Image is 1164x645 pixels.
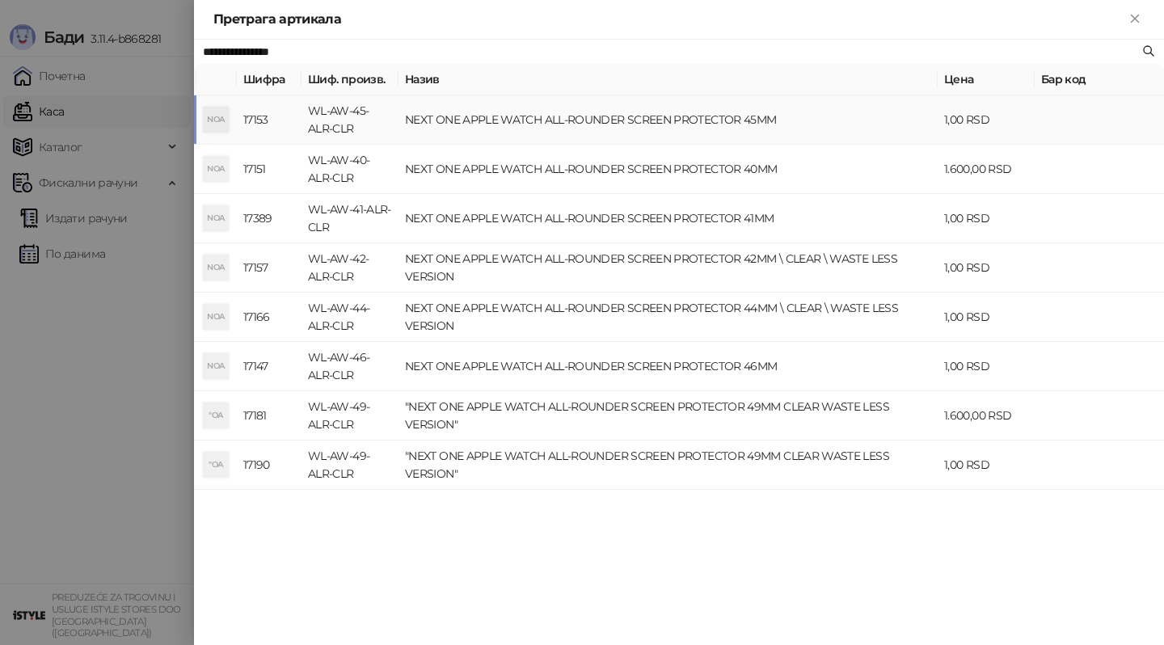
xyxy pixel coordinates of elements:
[399,95,938,145] td: NEXT ONE APPLE WATCH ALL-ROUNDER SCREEN PROTECTOR 45MM
[203,353,229,379] div: NOA
[237,293,302,342] td: 17166
[938,342,1035,391] td: 1,00 RSD
[203,452,229,478] div: "OA
[399,243,938,293] td: NEXT ONE APPLE WATCH ALL-ROUNDER SCREEN PROTECTOR 42MM \ CLEAR \ WASTE LESS VERSION
[302,95,399,145] td: WL-AW-45-ALR-CLR
[399,342,938,391] td: NEXT ONE APPLE WATCH ALL-ROUNDER SCREEN PROTECTOR 46MM
[237,342,302,391] td: 17147
[203,156,229,182] div: NOA
[938,64,1035,95] th: Цена
[938,243,1035,293] td: 1,00 RSD
[203,205,229,231] div: NOA
[302,194,399,243] td: WL-AW-41-ALR-CLR
[203,107,229,133] div: NOA
[237,243,302,293] td: 17157
[399,441,938,490] td: "NEXT ONE APPLE WATCH ALL-ROUNDER SCREEN PROTECTOR 49MM CLEAR WASTE LESS VERSION"
[302,293,399,342] td: WL-AW-44-ALR-CLR
[302,145,399,194] td: WL-AW-40-ALR-CLR
[1125,10,1145,29] button: Close
[399,194,938,243] td: NEXT ONE APPLE WATCH ALL-ROUNDER SCREEN PROTECTOR 41MM
[938,441,1035,490] td: 1,00 RSD
[203,304,229,330] div: NOA
[1035,64,1164,95] th: Бар код
[237,95,302,145] td: 17153
[302,64,399,95] th: Шиф. произв.
[203,403,229,428] div: "OA
[302,342,399,391] td: WL-AW-46-ALR-CLR
[203,255,229,280] div: NOA
[237,441,302,490] td: 17190
[237,145,302,194] td: 17151
[237,64,302,95] th: Шифра
[938,194,1035,243] td: 1,00 RSD
[302,391,399,441] td: WL-AW-49-ALR-CLR
[399,293,938,342] td: NEXT ONE APPLE WATCH ALL-ROUNDER SCREEN PROTECTOR 44MM \ CLEAR \ WASTE LESS VERSION
[938,145,1035,194] td: 1.600,00 RSD
[399,391,938,441] td: "NEXT ONE APPLE WATCH ALL-ROUNDER SCREEN PROTECTOR 49MM CLEAR WASTE LESS VERSION"
[213,10,1125,29] div: Претрага артикала
[938,293,1035,342] td: 1,00 RSD
[237,194,302,243] td: 17389
[302,441,399,490] td: WL-AW-49-ALR-CLR
[938,391,1035,441] td: 1.600,00 RSD
[399,145,938,194] td: NEXT ONE APPLE WATCH ALL-ROUNDER SCREEN PROTECTOR 40MM
[399,64,938,95] th: Назив
[938,95,1035,145] td: 1,00 RSD
[302,243,399,293] td: WL-AW-42-ALR-CLR
[237,391,302,441] td: 17181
